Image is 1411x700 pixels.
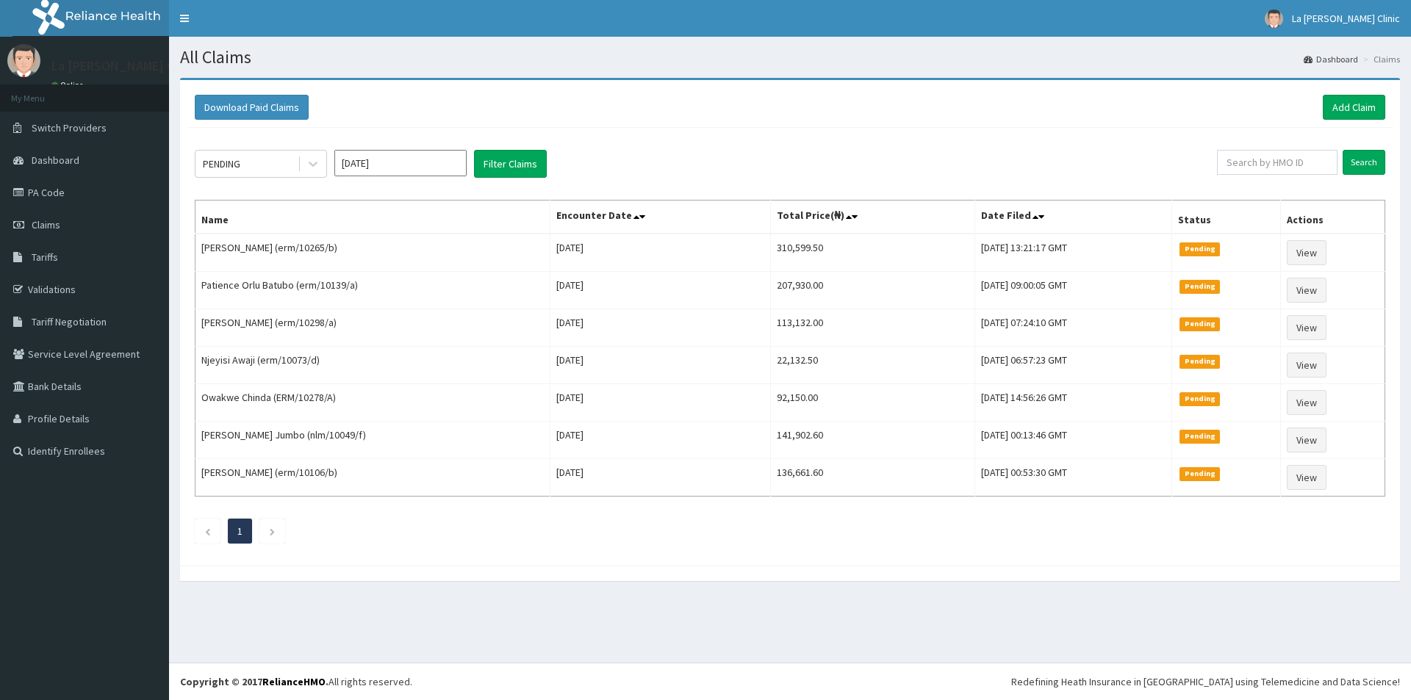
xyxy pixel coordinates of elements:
[1323,95,1385,120] a: Add Claim
[770,422,974,459] td: 141,902.60
[770,459,974,497] td: 136,661.60
[550,384,770,422] td: [DATE]
[195,95,309,120] button: Download Paid Claims
[195,459,550,497] td: [PERSON_NAME] (erm/10106/b)
[1287,315,1326,340] a: View
[1343,150,1385,175] input: Search
[32,250,58,264] span: Tariffs
[1280,201,1385,234] th: Actions
[203,156,240,171] div: PENDING
[1287,240,1326,265] a: View
[975,347,1172,384] td: [DATE] 06:57:23 GMT
[204,524,211,538] a: Previous page
[550,309,770,347] td: [DATE]
[262,675,326,688] a: RelianceHMO
[550,459,770,497] td: [DATE]
[1360,53,1400,65] li: Claims
[770,309,974,347] td: 113,132.00
[180,48,1400,67] h1: All Claims
[770,234,974,272] td: 310,599.50
[1292,12,1400,25] span: La [PERSON_NAME] Clinic
[195,347,550,384] td: Njeyisi Awaji (erm/10073/d)
[770,272,974,309] td: 207,930.00
[550,422,770,459] td: [DATE]
[32,315,107,328] span: Tariff Negotiation
[32,154,79,167] span: Dashboard
[7,44,40,77] img: User Image
[1287,390,1326,415] a: View
[1287,278,1326,303] a: View
[975,309,1172,347] td: [DATE] 07:24:10 GMT
[1287,465,1326,490] a: View
[975,272,1172,309] td: [DATE] 09:00:05 GMT
[1180,280,1220,293] span: Pending
[334,150,467,176] input: Select Month and Year
[1180,317,1220,331] span: Pending
[1265,10,1283,28] img: User Image
[975,201,1172,234] th: Date Filed
[975,422,1172,459] td: [DATE] 00:13:46 GMT
[237,524,243,538] a: Page 1 is your current page
[195,272,550,309] td: Patience Orlu Batubo (erm/10139/a)
[770,384,974,422] td: 92,150.00
[169,663,1411,700] footer: All rights reserved.
[180,675,328,688] strong: Copyright © 2017 .
[975,384,1172,422] td: [DATE] 14:56:26 GMT
[1287,353,1326,378] a: View
[975,459,1172,497] td: [DATE] 00:53:30 GMT
[1180,392,1220,405] span: Pending
[32,121,107,134] span: Switch Providers
[550,201,770,234] th: Encounter Date
[1180,355,1220,368] span: Pending
[1011,674,1400,689] div: Redefining Heath Insurance in [GEOGRAPHIC_DATA] using Telemedicine and Data Science!
[1172,201,1280,234] th: Status
[1180,242,1220,256] span: Pending
[269,524,276,538] a: Next page
[32,218,60,231] span: Claims
[195,422,550,459] td: [PERSON_NAME] Jumbo (nlm/10049/f)
[51,80,87,90] a: Online
[1180,467,1220,480] span: Pending
[195,234,550,272] td: [PERSON_NAME] (erm/10265/b)
[550,272,770,309] td: [DATE]
[1217,150,1338,175] input: Search by HMO ID
[1180,430,1220,443] span: Pending
[975,234,1172,272] td: [DATE] 13:21:17 GMT
[550,347,770,384] td: [DATE]
[770,347,974,384] td: 22,132.50
[195,309,550,347] td: [PERSON_NAME] (erm/10298/a)
[195,384,550,422] td: Owakwe Chinda (ERM/10278/A)
[1287,427,1326,452] a: View
[195,201,550,234] th: Name
[51,59,198,73] p: La [PERSON_NAME] Clinic
[474,150,547,178] button: Filter Claims
[770,201,974,234] th: Total Price(₦)
[550,234,770,272] td: [DATE]
[1304,53,1358,65] a: Dashboard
